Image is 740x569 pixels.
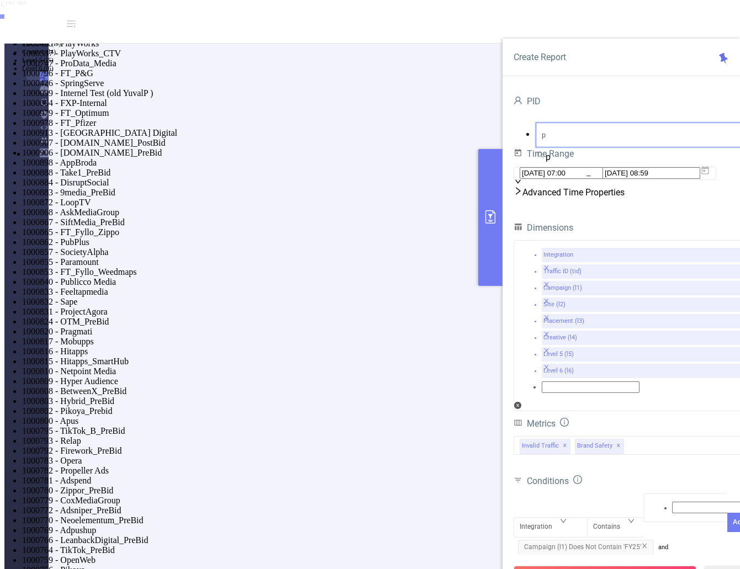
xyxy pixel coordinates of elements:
li: 1000495 - PlayWorks [22,39,740,49]
li: 1000883 - 9media_PreBid [22,188,740,198]
li: 1000772 - Adsniper_PreBid [22,506,740,515]
li: 1000831 - ProjectAgora [22,307,740,317]
li: 1000979 - FT_Optimum [22,108,740,118]
li: 1000782 - Propeller Ads [22,466,740,476]
li: 1000769 - Adpushup [22,525,740,535]
li: 1000868 - AskMediaGroup [22,208,740,217]
li: 1000832 - Sape [22,297,740,307]
li: 1000783 - Opera [22,456,740,466]
li: 1000426 - SpringServe [22,78,740,88]
li: 1000867 - SiftMedia_PreBid [22,217,740,227]
li: 1000770 - Neoelementum_PreBid [22,515,740,525]
li: 1000833 - Feeltapmedia [22,287,740,297]
li: 1000809 - Hyper Audience [22,376,740,386]
li: 1000099 - Internel Test (old YuvalP ) [22,88,740,98]
li: 1000779 - CoxMediaGroup [22,496,740,506]
li: 1000793 - Relap [22,436,740,446]
li: 1000888 - Take1_PreBid [22,168,740,178]
li: 1000815 - Hitapps_SmartHub [22,357,740,366]
li: 1000747 - ProData_Media [22,59,740,68]
li: 1000800 - Apus [22,416,740,426]
li: 1000906 - [DOMAIN_NAME]_PreBid [22,148,740,158]
li: 1000884 - DisruptSocial [22,178,740,188]
li: 1000792 - Firework_PreBid [22,446,740,456]
li: 1000004 - FXP-Internal [22,98,740,108]
li: 1000802 - Pikoya_Prebid [22,406,740,416]
li: 1000840 - Publicco Media [22,277,740,287]
li: 1000857 - SocietyAlpha [22,247,740,257]
li: 1000820 - Pragmati [22,327,740,337]
li: 1000759 - OpenWeb [22,555,740,565]
li: 1000810 - Netpoint Media [22,366,740,376]
li: 1000816 - Hitapps [22,347,740,357]
li: 1000872 - LoopTV [22,198,740,208]
li: 1000766 - LeanbackDigital_PreBid [22,535,740,545]
li: 1000853 - FT_Fyllo_Weedmaps [22,267,740,277]
li: 1000855 - Paramount [22,257,740,267]
li: 1000978 - FT_Pfizer [22,118,740,128]
li: 1000808 - BetweenX_PreBid [22,386,740,396]
li: 1000817 - Mobupps [22,337,740,347]
li: 1000824 - OTM_PreBid [22,317,740,327]
li: 1000913 - [GEOGRAPHIC_DATA] Digital [22,128,740,138]
li: 1000898 - AppBroda [22,158,740,168]
li: 1000781 - Adspend [22,476,740,486]
li: 1000795 - TikTok_B_PreBid [22,426,740,436]
li: 1000865 - FT_Fyllo_Zippo [22,227,740,237]
li: 1000587 - PlayWorks_CTV [22,49,740,59]
li: 1000796 - FT_P&G [22,68,740,78]
li: 1000803 - Hybrid_PreBid [22,396,740,406]
li: 1000907 - [DOMAIN_NAME]_PostBid [22,138,740,148]
li: 1000862 - PubPlus [22,237,740,247]
li: 1000780 - Zippor_PreBid [22,486,740,496]
li: 1000764 - TikTok_PreBid [22,545,740,555]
